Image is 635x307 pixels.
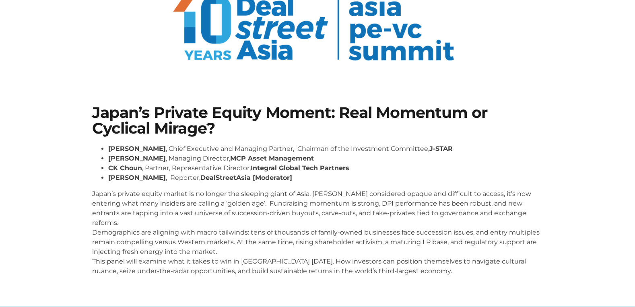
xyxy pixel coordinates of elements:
[108,154,543,163] li: , Managing Director,
[429,145,453,152] strong: J-STAR
[108,155,166,162] strong: [PERSON_NAME]
[108,173,543,183] li: , Reporter,
[108,164,142,172] strong: CK Choun
[108,144,543,154] li: , Chief Executive and Managing Partner, Chairman of the Investment Committee,
[92,189,543,276] p: Japan’s private equity market is no longer the sleeping giant of Asia. [PERSON_NAME] considered o...
[108,163,543,173] li: , Partner, Representative Director,
[108,145,166,152] strong: [PERSON_NAME]
[230,155,314,162] strong: MCP Asset Management
[108,174,166,181] strong: [PERSON_NAME]
[92,105,543,136] h1: Japan’s Private Equity Moment: Real Momentum or Cyclical Mirage?
[200,174,292,181] strong: DealStreetAsia [Moderator]
[251,164,349,172] strong: Integral Global Tech Partners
